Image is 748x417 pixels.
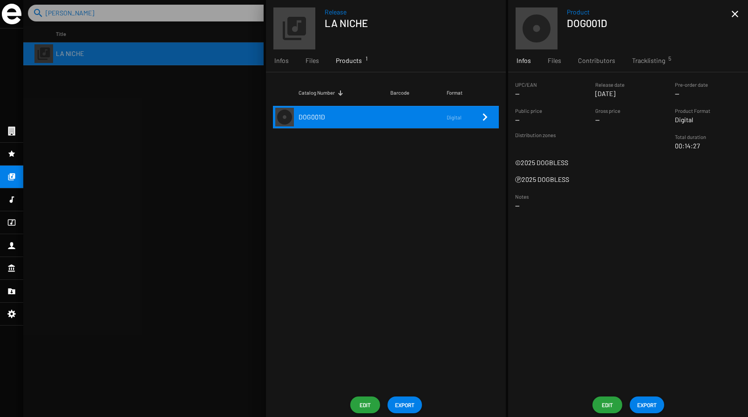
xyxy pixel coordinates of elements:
[325,7,489,17] span: Release
[388,396,422,413] button: EXPORT
[515,82,537,88] small: UPC/EAN
[447,88,479,97] div: Format
[632,56,665,65] span: Tracklisting
[595,108,620,114] small: Gross price
[515,159,568,167] span: ©2025 DOGBLESS
[675,89,708,98] p: --
[395,396,415,413] span: EXPORT
[637,396,657,413] span: EXPORT
[515,194,529,200] small: Notes
[630,396,664,413] button: EXPORT
[479,111,490,123] mat-icon: Remove Reference
[567,7,731,17] span: Product
[675,134,706,140] small: Total duration
[515,115,542,125] p: --
[600,396,615,413] span: Edit
[515,201,741,210] p: --
[592,396,622,413] button: Edit
[595,82,625,88] small: Release date
[515,132,661,139] small: Distribution zones
[675,141,741,151] p: 00:14:27
[299,113,325,121] span: DOG001D
[675,116,693,124] span: Digital
[515,108,542,114] small: Public price
[2,4,21,24] img: grand-sigle.svg
[358,396,373,413] span: Edit
[515,175,569,183] span: Ⓟ2025 DOGBLESS
[274,56,289,65] span: Infos
[390,88,409,97] div: Barcode
[350,396,380,413] button: Edit
[517,56,531,65] span: Infos
[515,89,537,98] p: --
[595,89,625,98] p: [DATE]
[336,56,362,65] span: Products
[299,88,335,97] div: Catalog Number
[306,56,319,65] span: Files
[729,8,741,20] mat-icon: close
[675,82,708,88] small: Pre-order date
[675,108,710,114] small: Product Format
[548,56,561,65] span: Files
[595,115,620,125] p: --
[447,88,462,97] div: Format
[299,88,390,97] div: Catalog Number
[325,17,482,29] h1: LA NICHE
[578,56,615,65] span: Contributors
[447,114,462,120] span: Digital
[567,17,724,29] h1: DOG001D
[390,88,447,97] div: Barcode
